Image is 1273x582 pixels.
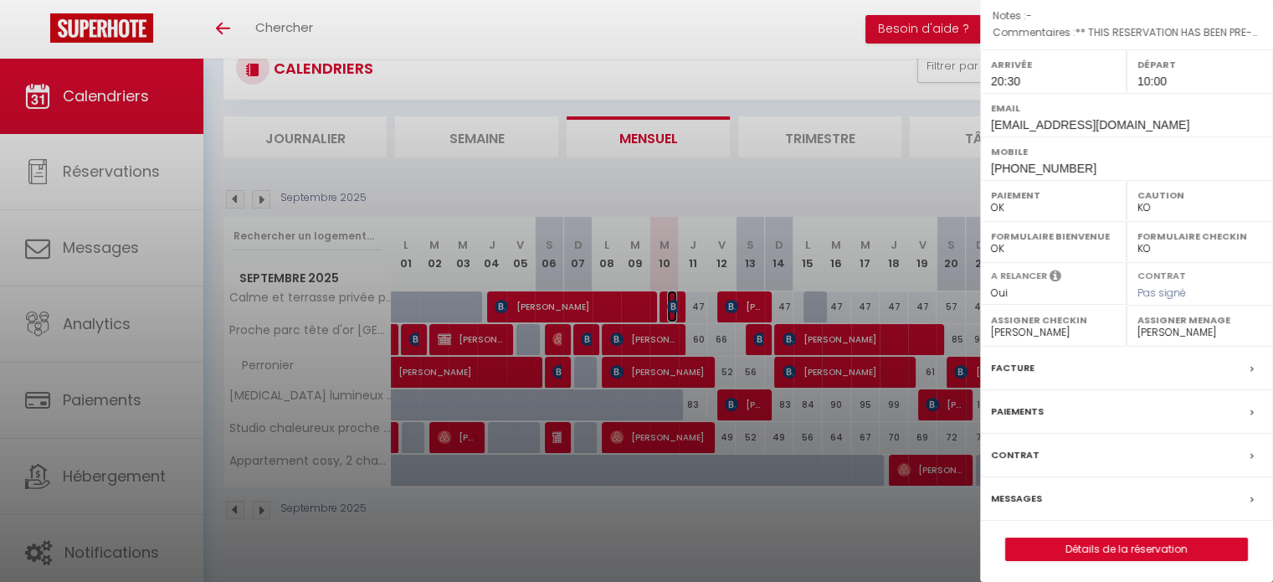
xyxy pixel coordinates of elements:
label: Assigner Checkin [991,312,1116,328]
span: - [1026,8,1032,23]
span: [EMAIL_ADDRESS][DOMAIN_NAME] [991,118,1189,131]
button: Détails de la réservation [1005,538,1248,561]
label: Facture [991,359,1034,377]
label: Assigner Menage [1137,312,1262,328]
label: Formulaire Bienvenue [991,228,1116,245]
label: Contrat [991,446,1039,464]
span: 10:00 [1137,75,1167,88]
i: Sélectionner OUI si vous souhaiter envoyer les séquences de messages post-checkout [1050,269,1061,287]
label: Messages [991,490,1042,507]
p: Commentaires : [993,24,1260,41]
label: A relancer [991,269,1047,283]
label: Paiement [991,187,1116,203]
button: Ouvrir le widget de chat LiveChat [13,7,64,57]
label: Arrivée [991,56,1116,73]
label: Départ [1137,56,1262,73]
label: Mobile [991,143,1262,160]
label: Contrat [1137,269,1186,280]
label: Formulaire Checkin [1137,228,1262,245]
a: Détails de la réservation [1006,538,1247,560]
label: Caution [1137,187,1262,203]
p: Notes : [993,8,1260,24]
span: Pas signé [1137,286,1186,300]
label: Paiements [991,403,1044,420]
label: Email [991,100,1262,116]
span: [PHONE_NUMBER] [991,162,1096,175]
span: 20:30 [991,75,1020,88]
